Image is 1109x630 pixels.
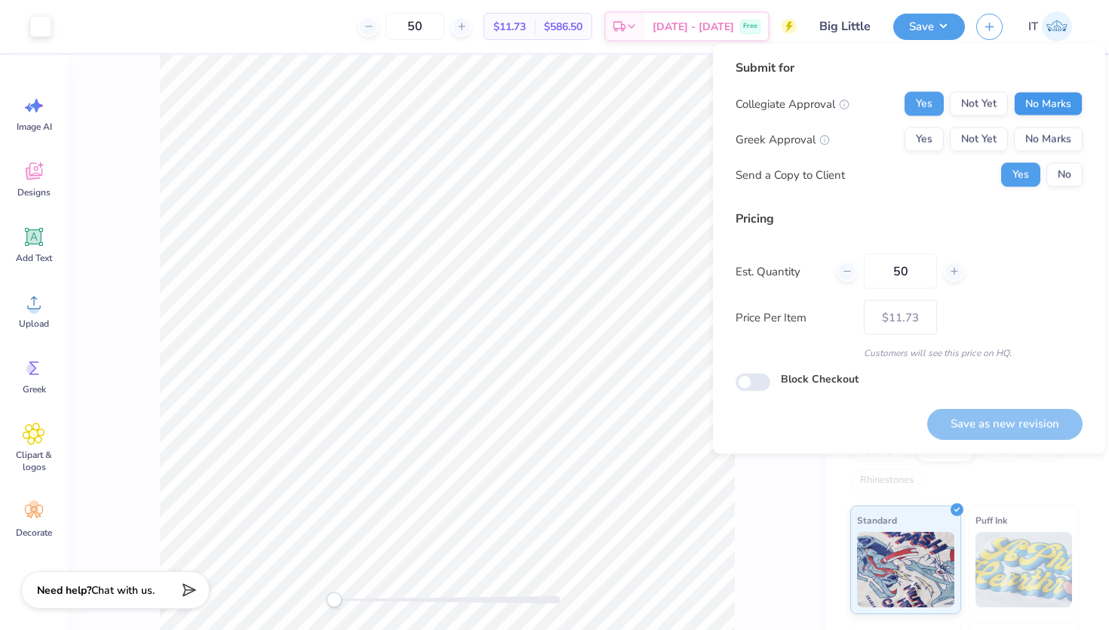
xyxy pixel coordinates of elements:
[864,254,937,289] input: – –
[808,11,882,41] input: Untitled Design
[850,469,923,492] div: Rhinestones
[736,309,852,326] label: Price Per Item
[544,19,582,35] span: $586.50
[17,121,52,133] span: Image AI
[905,128,944,152] button: Yes
[91,583,155,598] span: Chat with us.
[1046,163,1083,187] button: No
[1042,11,1072,41] img: Ishwar Tiwari
[17,186,51,198] span: Designs
[893,14,965,40] button: Save
[37,583,91,598] strong: Need help?
[1014,92,1083,116] button: No Marks
[19,318,49,330] span: Upload
[736,210,1083,228] div: Pricing
[9,449,59,473] span: Clipart & logos
[781,371,859,387] label: Block Checkout
[975,512,1007,528] span: Puff Ink
[736,59,1083,77] div: Submit for
[950,92,1008,116] button: Not Yet
[1014,128,1083,152] button: No Marks
[16,527,52,539] span: Decorate
[1028,18,1038,35] span: IT
[857,512,897,528] span: Standard
[16,252,52,264] span: Add Text
[736,346,1083,360] div: Customers will see this price on HQ.
[743,21,757,32] span: Free
[1021,11,1079,41] a: IT
[736,131,830,148] div: Greek Approval
[736,166,845,183] div: Send a Copy to Client
[386,13,444,40] input: – –
[736,263,825,280] label: Est. Quantity
[950,128,1008,152] button: Not Yet
[23,383,46,395] span: Greek
[493,19,526,35] span: $11.73
[653,19,734,35] span: [DATE] - [DATE]
[327,592,342,607] div: Accessibility label
[1001,163,1040,187] button: Yes
[857,532,954,607] img: Standard
[736,95,849,112] div: Collegiate Approval
[975,532,1073,607] img: Puff Ink
[905,92,944,116] button: Yes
